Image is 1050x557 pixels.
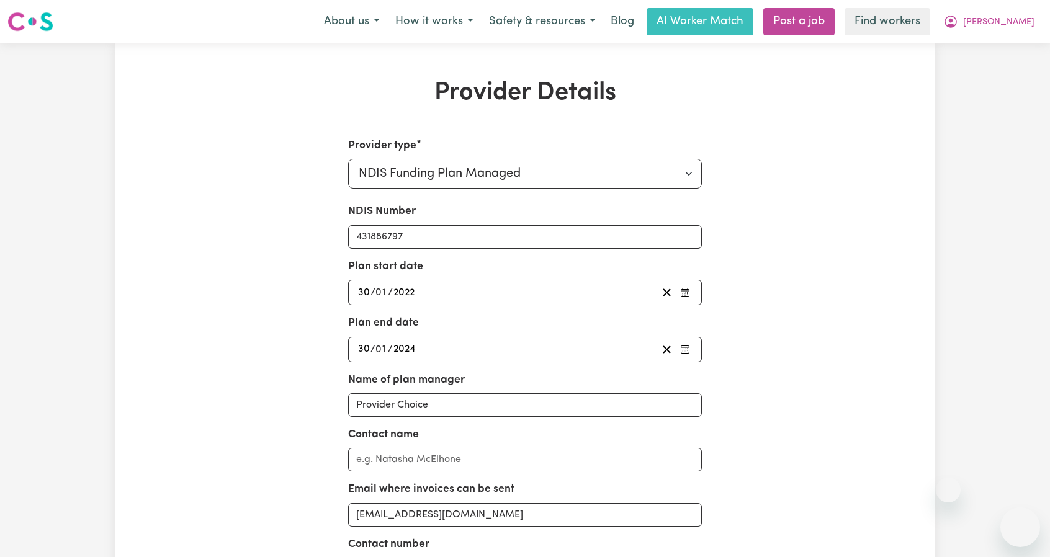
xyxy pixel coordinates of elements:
[936,478,961,502] iframe: Close message
[348,259,423,275] label: Plan start date
[603,8,642,35] a: Blog
[647,8,753,35] a: AI Worker Match
[375,288,382,298] span: 0
[348,225,702,249] input: Enter your NDIS number
[348,481,514,497] label: Email where invoices can be sent
[348,448,702,471] input: e.g. Natasha McElhone
[7,11,53,33] img: Careseekers logo
[375,344,382,354] span: 0
[348,537,429,553] label: Contact number
[963,16,1034,29] span: [PERSON_NAME]
[388,287,393,298] span: /
[348,427,419,443] label: Contact name
[357,341,370,358] input: --
[393,284,416,301] input: ----
[845,8,930,35] a: Find workers
[316,9,387,35] button: About us
[657,341,676,358] button: Clear plan end date
[393,341,417,358] input: ----
[348,203,416,220] label: NDIS Number
[388,344,393,355] span: /
[376,341,388,358] input: --
[348,372,465,388] label: Name of plan manager
[676,284,694,301] button: Pick your plan start date
[370,344,375,355] span: /
[357,284,370,301] input: --
[348,315,419,331] label: Plan end date
[1000,507,1040,547] iframe: Button to launch messaging window
[348,138,416,154] label: Provider type
[259,78,791,108] h1: Provider Details
[935,9,1043,35] button: My Account
[676,341,694,358] button: Pick your plan end date
[370,287,375,298] span: /
[763,8,835,35] a: Post a job
[348,503,702,527] input: e.g. nat.mc@myplanmanager.com.au
[376,284,388,301] input: --
[7,7,53,36] a: Careseekers logo
[481,9,603,35] button: Safety & resources
[657,284,676,301] button: Clear plan start date
[348,393,702,417] input: e.g. MyPlanManager Pty. Ltd.
[387,9,481,35] button: How it works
